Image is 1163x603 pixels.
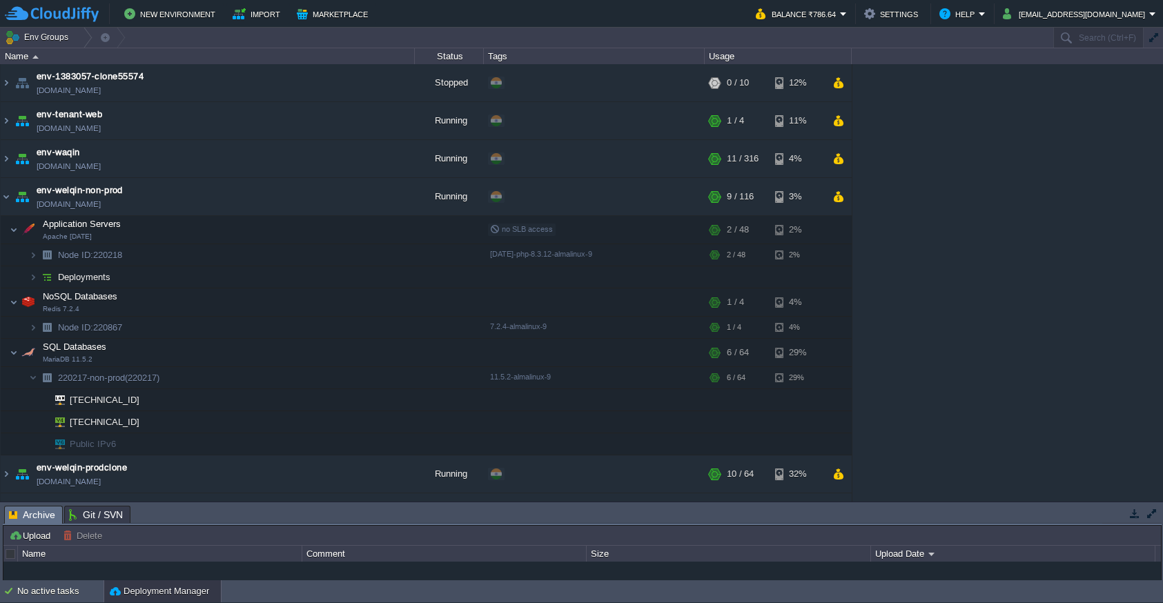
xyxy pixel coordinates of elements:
img: AMDAwAAAACH5BAEAAAAALAAAAAABAAEAAAICRAEAOw== [29,367,37,388]
span: Node ID: [58,250,93,260]
div: Stopped [415,493,484,531]
img: AMDAwAAAACH5BAEAAAAALAAAAAABAAEAAAICRAEAOw== [12,493,32,531]
img: AMDAwAAAACH5BAEAAAAALAAAAAABAAEAAAICRAEAOw== [46,433,65,455]
img: AMDAwAAAACH5BAEAAAAALAAAAAABAAEAAAICRAEAOw== [19,288,38,316]
span: (220217) [125,373,159,383]
img: AMDAwAAAACH5BAEAAAAALAAAAAABAAEAAAICRAEAOw== [12,64,32,101]
span: Node ID: [58,322,93,333]
button: Delete [63,529,106,542]
img: AMDAwAAAACH5BAEAAAAALAAAAAABAAEAAAICRAEAOw== [1,493,12,531]
div: Size [587,546,870,562]
span: env-welqin-non-prod [37,184,123,197]
a: env-tenant-web [37,108,102,121]
span: [DATE]-php-8.3.12-almalinux-9 [490,250,592,258]
div: 2% [775,216,820,244]
button: Upload [9,529,55,542]
a: NoSQL DatabasesRedis 7.2.4 [41,291,119,301]
div: 6 / 64 [727,339,749,366]
div: Running [415,455,484,493]
div: 12% [775,64,820,101]
img: AMDAwAAAACH5BAEAAAAALAAAAAABAAEAAAICRAEAOw== [37,266,57,288]
img: AMDAwAAAACH5BAEAAAAALAAAAAABAAEAAAICRAEAOw== [10,216,18,244]
div: Usage [705,48,851,64]
div: 10 / 64 [727,455,754,493]
button: Marketplace [297,6,372,22]
div: 32% [775,455,820,493]
div: 4% [775,288,820,316]
img: AMDAwAAAACH5BAEAAAAALAAAAAABAAEAAAICRAEAOw== [37,411,46,433]
div: Running [415,178,484,215]
img: AMDAwAAAACH5BAEAAAAALAAAAAABAAEAAAICRAEAOw== [1,455,12,493]
a: Application ServersApache [DATE] [41,219,123,229]
button: Env Groups [5,28,73,47]
span: env-1383057-clone55574 [37,70,144,83]
div: 2% [775,244,820,266]
img: AMDAwAAAACH5BAEAAAAALAAAAAABAAEAAAICRAEAOw== [1,140,12,177]
span: Apache [DATE] [43,233,92,241]
div: 9 / 116 [727,178,754,215]
span: [TECHNICAL_ID] [68,389,141,411]
img: AMDAwAAAACH5BAEAAAAALAAAAAABAAEAAAICRAEAOw== [1,178,12,215]
span: Archive [9,506,55,524]
img: AMDAwAAAACH5BAEAAAAALAAAAAABAAEAAAICRAEAOw== [37,433,46,455]
div: 4% [775,317,820,338]
button: Help [939,6,979,22]
img: AMDAwAAAACH5BAEAAAAALAAAAAABAAEAAAICRAEAOw== [37,244,57,266]
button: [EMAIL_ADDRESS][DOMAIN_NAME] [1003,6,1149,22]
img: AMDAwAAAACH5BAEAAAAALAAAAAABAAEAAAICRAEAOw== [12,455,32,493]
div: 1 / 4 [727,288,744,316]
a: Node ID:220867 [57,322,124,333]
a: SQL DatabasesMariaDB 11.5.2 [41,342,108,352]
div: No active tasks [17,580,104,602]
div: Running [415,102,484,139]
img: AMDAwAAAACH5BAEAAAAALAAAAAABAAEAAAICRAEAOw== [46,411,65,433]
img: AMDAwAAAACH5BAEAAAAALAAAAAABAAEAAAICRAEAOw== [37,317,57,338]
img: AMDAwAAAACH5BAEAAAAALAAAAAABAAEAAAICRAEAOw== [29,317,37,338]
span: Git / SVN [69,506,123,523]
div: 4% [775,140,820,177]
div: 3% [775,178,820,215]
a: [DOMAIN_NAME] [37,121,101,135]
span: [TECHNICAL_ID] [68,411,141,433]
div: Upload Date [872,546,1155,562]
img: AMDAwAAAACH5BAEAAAAALAAAAAABAAEAAAICRAEAOw== [12,140,32,177]
span: 220867 [57,322,124,333]
div: Name [19,546,302,562]
img: AMDAwAAAACH5BAEAAAAALAAAAAABAAEAAAICRAEAOw== [19,339,38,366]
a: 220217-non-prod(220217) [57,372,162,384]
a: Public IPv6 [68,439,118,449]
img: AMDAwAAAACH5BAEAAAAALAAAAAABAAEAAAICRAEAOw== [32,55,39,59]
a: [DOMAIN_NAME] [37,83,101,97]
a: Node ID:220218 [57,249,124,261]
div: 1 / 4 [727,102,744,139]
span: SQL Databases [41,341,108,353]
div: Running [415,140,484,177]
span: Deployments [57,271,113,283]
span: no SLB access [490,225,553,233]
img: AMDAwAAAACH5BAEAAAAALAAAAAABAAEAAAICRAEAOw== [29,266,37,288]
img: AMDAwAAAACH5BAEAAAAALAAAAAABAAEAAAICRAEAOw== [1,102,12,139]
img: AMDAwAAAACH5BAEAAAAALAAAAAABAAEAAAICRAEAOw== [19,216,38,244]
button: Deployment Manager [110,584,209,598]
button: New Environment [124,6,219,22]
span: 220217-non-prod [57,372,162,384]
img: CloudJiffy [5,6,99,23]
img: AMDAwAAAACH5BAEAAAAALAAAAAABAAEAAAICRAEAOw== [10,339,18,366]
div: 11% [775,102,820,139]
div: 29% [775,339,820,366]
div: 2 / 48 [727,244,745,266]
button: Import [233,6,284,22]
a: [DOMAIN_NAME] [37,159,101,173]
div: 29% [775,367,820,388]
div: 0 / 72 [727,493,749,531]
div: 5% [775,493,820,531]
img: AMDAwAAAACH5BAEAAAAALAAAAAABAAEAAAICRAEAOw== [46,389,65,411]
img: AMDAwAAAACH5BAEAAAAALAAAAAABAAEAAAICRAEAOw== [12,102,32,139]
a: env-waqin [37,146,80,159]
img: AMDAwAAAACH5BAEAAAAALAAAAAABAAEAAAICRAEAOw== [12,178,32,215]
div: Name [1,48,414,64]
span: 220218 [57,249,124,261]
span: NoSQL Databases [41,290,119,302]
